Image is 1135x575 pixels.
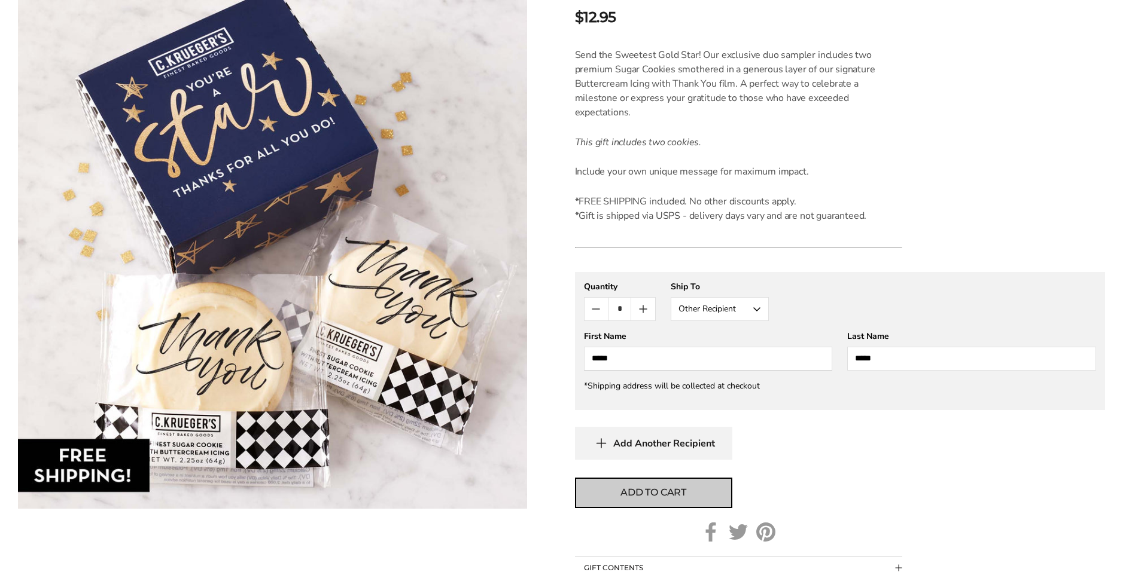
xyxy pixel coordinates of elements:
[575,209,902,223] div: *Gift is shipped via USPS - delivery days vary and are not guaranteed.
[584,347,833,371] input: First Name
[584,281,656,292] div: Quantity
[631,298,655,320] button: Count plus
[575,478,732,508] button: Add to cart
[847,331,1096,342] div: Last Name
[575,427,732,460] button: Add Another Recipient
[671,297,769,321] button: Other Recipient
[575,272,1105,410] gfm-form: New recipient
[575,7,616,28] span: $12.95
[575,194,902,209] div: *FREE SHIPPING included. No other discounts apply.
[584,380,1096,392] div: *Shipping address will be collected at checkout
[729,522,748,542] a: Twitter
[608,298,631,320] input: Quantity
[10,530,124,565] iframe: Sign Up via Text for Offers
[756,522,775,542] a: Pinterest
[671,281,769,292] div: Ship To
[613,438,715,449] span: Add Another Recipient
[847,347,1096,371] input: Last Name
[701,522,720,542] a: Facebook
[575,48,902,120] p: Send the Sweetest Gold Star! Our exclusive duo sampler includes two premium Sugar Cookies smother...
[584,331,833,342] div: First Name
[620,485,686,500] span: Add to cart
[575,164,902,179] p: Include your own unique message for maximum impact.
[585,298,608,320] button: Count minus
[575,136,702,149] em: This gift includes two cookies.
